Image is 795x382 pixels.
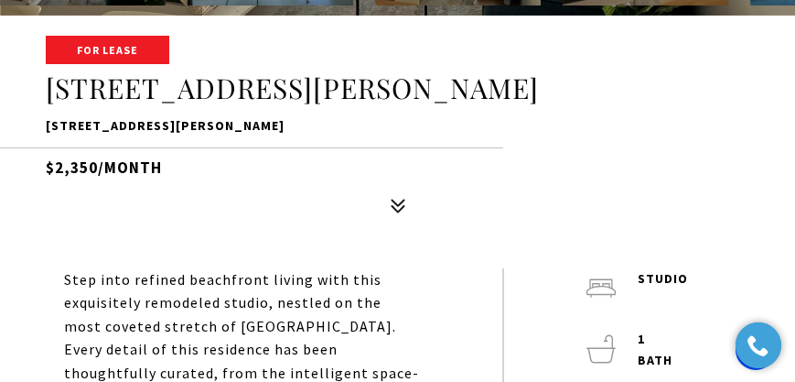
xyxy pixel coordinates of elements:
h5: $2,350/month [46,147,749,180]
p: 1 bath [638,329,672,373]
p: [STREET_ADDRESS][PERSON_NAME] [46,115,749,137]
p: Studio [638,268,688,290]
h1: [STREET_ADDRESS][PERSON_NAME] [46,71,749,106]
